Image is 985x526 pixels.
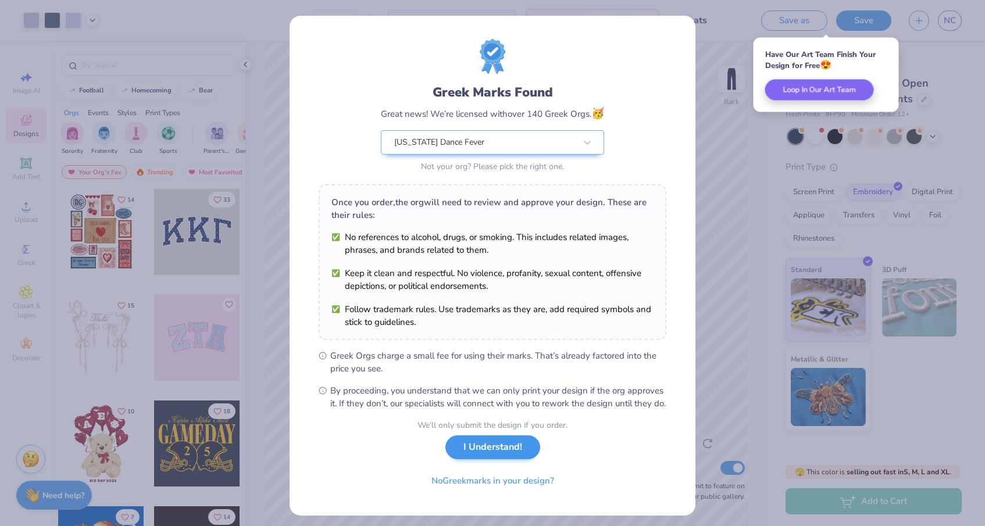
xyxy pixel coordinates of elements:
[331,196,654,221] div: Once you order, the org will need to review and approve your design. These are their rules:
[381,160,604,173] div: Not your org? Please pick the right one.
[765,80,874,101] button: Loop In Our Art Team
[381,106,604,121] div: Great news! We’re licensed with over 140 Greek Orgs.
[480,39,505,74] img: license-marks-badge.png
[445,435,540,459] button: I Understand!
[422,469,564,493] button: NoGreekmarks in your design?
[381,83,604,102] div: Greek Marks Found
[591,106,604,120] span: 🥳
[331,231,654,256] li: No references to alcohol, drugs, or smoking. This includes related images, phrases, and brands re...
[417,419,568,431] div: We’ll only submit the design if you order.
[331,303,654,328] li: Follow trademark rules. Use trademarks as they are, add required symbols and stick to guidelines.
[820,59,831,71] span: 😍
[331,267,654,292] li: Keep it clean and respectful. No violence, profanity, sexual content, offensive depictions, or po...
[765,49,887,71] div: Have Our Art Team Finish Your Design for Free
[330,349,666,375] span: Greek Orgs charge a small fee for using their marks. That’s already factored into the price you see.
[330,384,666,410] span: By proceeding, you understand that we can only print your design if the org approves it. If they ...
